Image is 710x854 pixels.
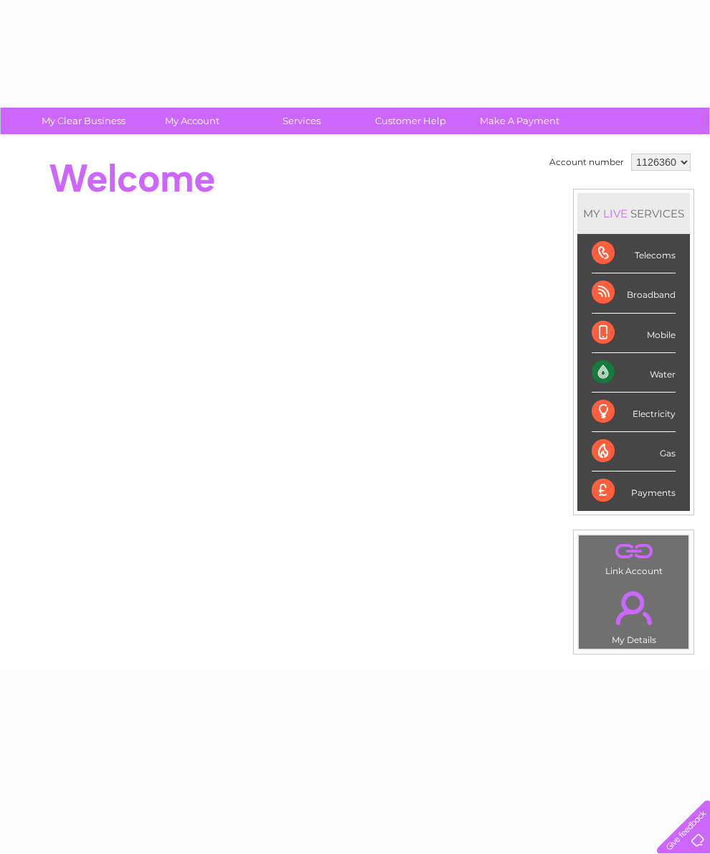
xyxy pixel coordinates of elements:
[592,314,676,353] div: Mobile
[600,207,630,220] div: LIVE
[592,393,676,432] div: Electricity
[242,108,361,134] a: Services
[24,108,143,134] a: My Clear Business
[592,234,676,273] div: Telecoms
[592,432,676,471] div: Gas
[578,535,689,580] td: Link Account
[577,193,690,234] div: MY SERVICES
[592,471,676,510] div: Payments
[351,108,470,134] a: Customer Help
[582,539,685,564] a: .
[578,579,689,649] td: My Details
[460,108,579,134] a: Make A Payment
[133,108,252,134] a: My Account
[582,583,685,633] a: .
[546,150,628,174] td: Account number
[592,353,676,393] div: Water
[592,273,676,313] div: Broadband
